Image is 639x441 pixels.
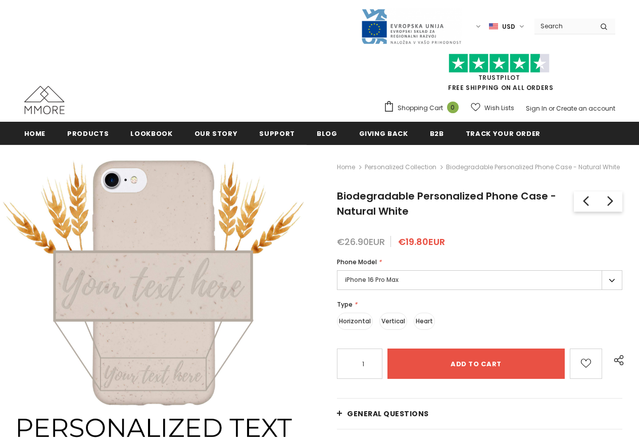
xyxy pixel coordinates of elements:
[337,399,622,429] a: General Questions
[430,129,444,138] span: B2B
[549,104,555,113] span: or
[337,161,355,173] a: Home
[446,161,620,173] span: Biodegradable Personalized Phone Case - Natural White
[67,129,109,138] span: Products
[337,189,556,218] span: Biodegradable Personalized Phone Case - Natural White
[130,129,172,138] span: Lookbook
[337,235,385,248] span: €26.90EUR
[361,22,462,30] a: Javni Razpis
[24,129,46,138] span: Home
[478,73,520,82] a: Trustpilot
[471,99,514,117] a: Wish Lists
[337,313,373,330] label: Horizontal
[130,122,172,144] a: Lookbook
[383,101,464,116] a: Shopping Cart 0
[194,122,238,144] a: Our Story
[337,270,622,290] label: iPhone 16 Pro Max
[337,258,377,266] span: Phone Model
[489,22,498,31] img: USD
[556,104,615,113] a: Create an account
[259,122,295,144] a: support
[447,102,459,113] span: 0
[502,22,515,32] span: USD
[361,8,462,45] img: Javni Razpis
[337,300,353,309] span: Type
[526,104,547,113] a: Sign In
[387,349,565,379] input: Add to cart
[414,313,435,330] label: Heart
[466,122,540,144] a: Track your order
[484,103,514,113] span: Wish Lists
[449,54,550,73] img: Trust Pilot Stars
[365,163,436,171] a: Personalized Collection
[359,129,408,138] span: Giving back
[317,129,337,138] span: Blog
[317,122,337,144] a: Blog
[398,103,443,113] span: Shopping Cart
[398,235,445,248] span: €19.80EUR
[67,122,109,144] a: Products
[534,19,593,33] input: Search Site
[194,129,238,138] span: Our Story
[259,129,295,138] span: support
[359,122,408,144] a: Giving back
[24,122,46,144] a: Home
[430,122,444,144] a: B2B
[347,409,429,419] span: General Questions
[24,86,65,114] img: MMORE Cases
[466,129,540,138] span: Track your order
[383,58,615,92] span: FREE SHIPPING ON ALL ORDERS
[379,313,407,330] label: Vertical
